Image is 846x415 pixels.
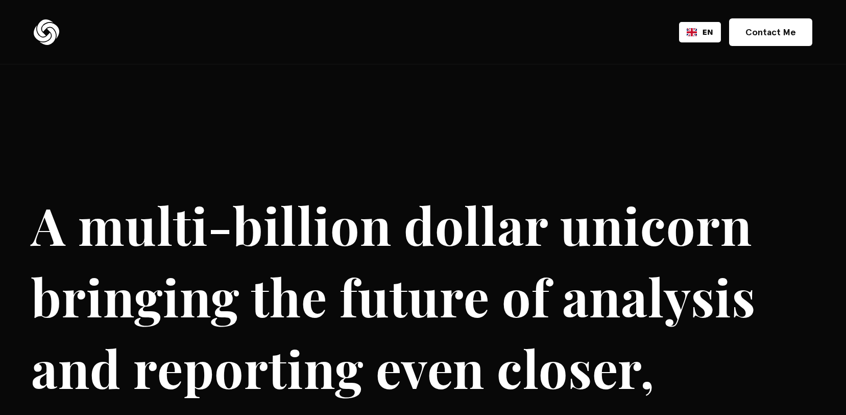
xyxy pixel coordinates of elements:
div: Language Switcher [679,22,720,42]
div: Language selected: English [679,22,720,42]
img: English flag [687,28,697,36]
a: Contact Me [729,18,812,46]
a: EN [687,27,713,37]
